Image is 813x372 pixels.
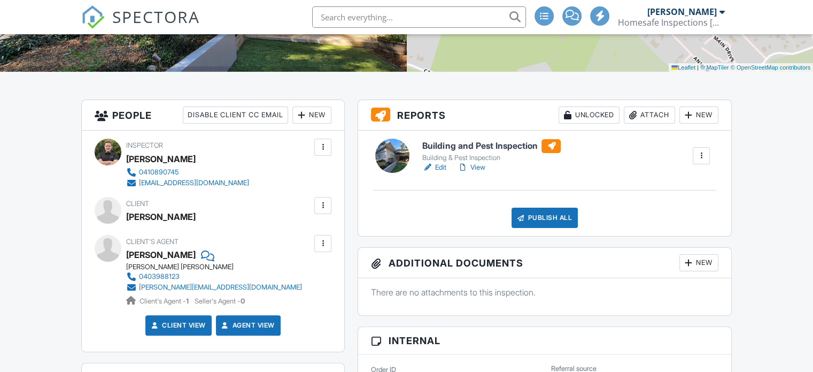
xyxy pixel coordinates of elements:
h3: Internal [358,327,731,355]
strong: 1 [186,297,189,305]
strong: 0 [241,297,245,305]
div: Attach [624,107,675,124]
a: Leaflet [671,64,695,71]
a: [EMAIL_ADDRESS][DOMAIN_NAME] [126,178,249,188]
a: View [457,162,485,173]
h3: Additional Documents [358,248,731,278]
span: | [697,64,699,71]
a: Building and Pest Inspection Building & Pest Inspection [422,139,561,163]
a: [PERSON_NAME][EMAIL_ADDRESS][DOMAIN_NAME] [126,282,302,293]
div: Disable Client CC Email [183,107,288,124]
a: [PERSON_NAME] [126,247,196,263]
a: © MapTiler [700,64,729,71]
div: [PERSON_NAME] [PERSON_NAME] [126,263,311,271]
div: 0403988123 [139,272,180,281]
input: Search everything... [312,6,526,28]
a: Edit [422,162,446,173]
a: SPECTORA [81,14,200,37]
span: Inspector [126,141,163,149]
h6: Building and Pest Inspection [422,139,561,153]
a: Agent View [220,320,275,331]
div: [PERSON_NAME] [126,209,196,225]
span: Client's Agent [126,238,179,246]
div: New [679,254,718,271]
span: Client's Agent - [140,297,190,305]
h3: People [82,100,344,131]
div: Publish All [512,208,578,228]
a: Client View [149,320,206,331]
a: © OpenStreetMap contributors [731,64,810,71]
div: New [679,107,718,124]
div: Unlocked [559,107,620,124]
a: 0403988123 [126,271,302,282]
div: New [292,107,331,124]
span: Seller's Agent - [195,297,245,305]
span: Client [126,200,149,208]
span: SPECTORA [112,5,200,28]
div: [EMAIL_ADDRESS][DOMAIN_NAME] [139,179,249,187]
div: [PERSON_NAME][EMAIL_ADDRESS][DOMAIN_NAME] [139,283,302,292]
div: Homesafe Inspections Northern Beaches [618,17,725,28]
a: 0410890745 [126,167,249,178]
img: The Best Home Inspection Software - Spectora [81,5,105,29]
h3: Reports [358,100,731,131]
div: 0410890745 [139,168,179,177]
div: [PERSON_NAME] [126,151,196,167]
div: Building & Pest Inspection [422,154,561,162]
div: [PERSON_NAME] [647,6,717,17]
p: There are no attachments to this inspection. [371,286,718,298]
